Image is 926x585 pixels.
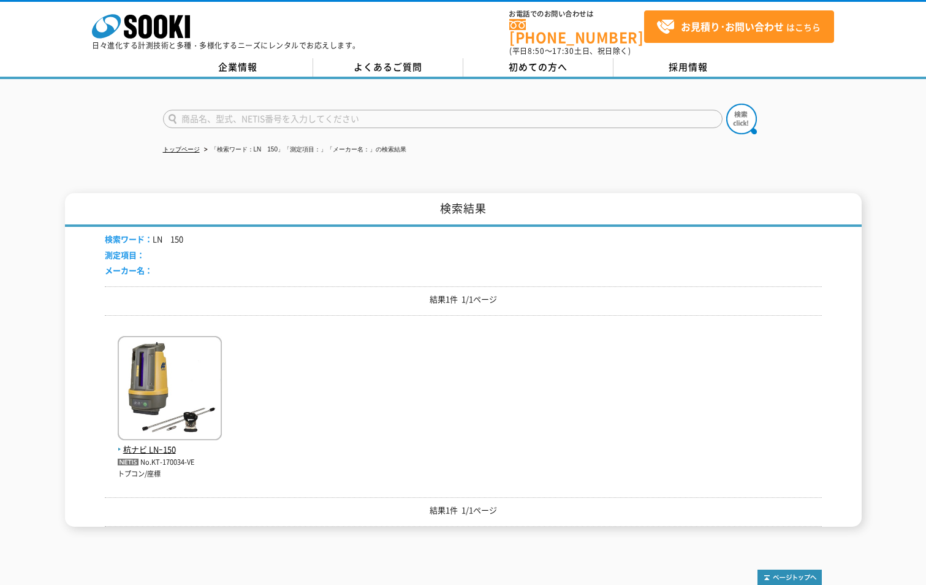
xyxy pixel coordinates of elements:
[202,143,406,156] li: 「検索ワード：LN 150」「測定項目：」「メーカー名：」の検索結果
[313,58,463,77] a: よくあるご質問
[163,58,313,77] a: 企業情報
[105,233,183,246] li: LN 150
[613,58,764,77] a: 採用情報
[509,45,631,56] span: (平日 ～ 土日、祝日除く)
[509,19,644,44] a: [PHONE_NUMBER]
[463,58,613,77] a: 初めての方へ
[118,469,222,480] p: トプコン/座標
[105,264,153,276] span: メーカー名：
[105,249,145,261] span: 測定項目：
[163,146,200,153] a: トップページ
[656,18,821,36] span: はこちら
[118,456,222,469] p: No.KT-170034-VE
[105,293,822,306] p: 結果1件 1/1ページ
[509,10,644,18] span: お電話でのお問い合わせは
[644,10,834,43] a: お見積り･お問い合わせはこちら
[92,42,360,49] p: 日々進化する計測技術と多種・多様化するニーズにレンタルでお応えします。
[509,60,567,74] span: 初めての方へ
[105,233,153,245] span: 検索ワード：
[681,19,784,34] strong: お見積り･お問い合わせ
[552,45,574,56] span: 17:30
[105,504,822,517] p: 結果1件 1/1ページ
[65,193,862,227] h1: 検索結果
[726,104,757,134] img: btn_search.png
[528,45,545,56] span: 8:50
[118,336,222,443] img: LNｰ150
[118,443,222,456] span: 杭ナビ LNｰ150
[163,110,723,128] input: 商品名、型式、NETIS番号を入力してください
[118,430,222,456] a: 杭ナビ LNｰ150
